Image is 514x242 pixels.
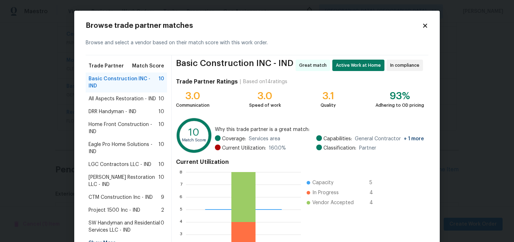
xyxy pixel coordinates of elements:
[89,141,158,155] span: Eagle Pro Home Solutions - IND
[89,75,158,90] span: Basic Construction INC - IND
[222,135,246,142] span: Coverage:
[158,108,164,115] span: 10
[161,220,164,234] span: 0
[180,220,182,224] text: 4
[132,62,164,70] span: Match Score
[180,232,182,237] text: 3
[180,170,182,174] text: 8
[158,95,164,102] span: 10
[89,207,140,214] span: Project 1500 Inc - IND
[369,199,381,206] span: 4
[323,145,356,152] span: Classification:
[299,62,329,69] span: Great match
[312,199,354,206] span: Vendor Accepted
[238,78,243,85] div: |
[176,60,293,71] span: Basic Construction INC - IND
[89,161,151,168] span: LGC Contractors LLC - IND
[89,174,158,188] span: [PERSON_NAME] Restoration LLC - IND
[89,108,136,115] span: DRR Handyman - IND
[188,127,200,137] text: 10
[312,179,333,186] span: Capacity
[390,62,422,69] span: In compliance
[321,92,336,100] div: 3.1
[158,161,164,168] span: 10
[176,158,424,166] h4: Current Utilization
[269,145,286,152] span: 160.0 %
[176,78,238,85] h4: Trade Partner Ratings
[355,135,424,142] span: General Contractor
[89,62,124,70] span: Trade Partner
[404,136,424,141] span: + 1 more
[161,207,164,214] span: 2
[180,195,182,199] text: 6
[176,102,210,109] div: Communication
[180,207,182,212] text: 5
[249,102,281,109] div: Speed of work
[158,141,164,155] span: 10
[158,121,164,135] span: 10
[243,78,287,85] div: Based on 14 ratings
[376,102,424,109] div: Adhering to OD pricing
[222,145,266,152] span: Current Utilization:
[376,92,424,100] div: 93%
[176,92,210,100] div: 3.0
[369,189,381,196] span: 4
[158,75,164,90] span: 10
[89,121,158,135] span: Home Front Construction - IND
[86,22,422,29] h2: Browse trade partner matches
[180,182,182,187] text: 7
[323,135,352,142] span: Capabilities:
[215,126,424,133] span: Why this trade partner is a great match:
[321,102,336,109] div: Quality
[161,194,164,201] span: 9
[158,174,164,188] span: 10
[182,138,206,142] text: Match Score
[359,145,376,152] span: Partner
[312,189,339,196] span: In Progress
[89,194,153,201] span: CTM Construction Inc - IND
[86,31,428,55] div: Browse and select a vendor based on their match score with this work order.
[89,220,161,234] span: SW Handyman and Residential Services LLC - IND
[369,179,381,186] span: 5
[249,92,281,100] div: 3.0
[249,135,280,142] span: Services area
[336,62,384,69] span: Active Work at Home
[89,95,156,102] span: All Aspects Restoration - IND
